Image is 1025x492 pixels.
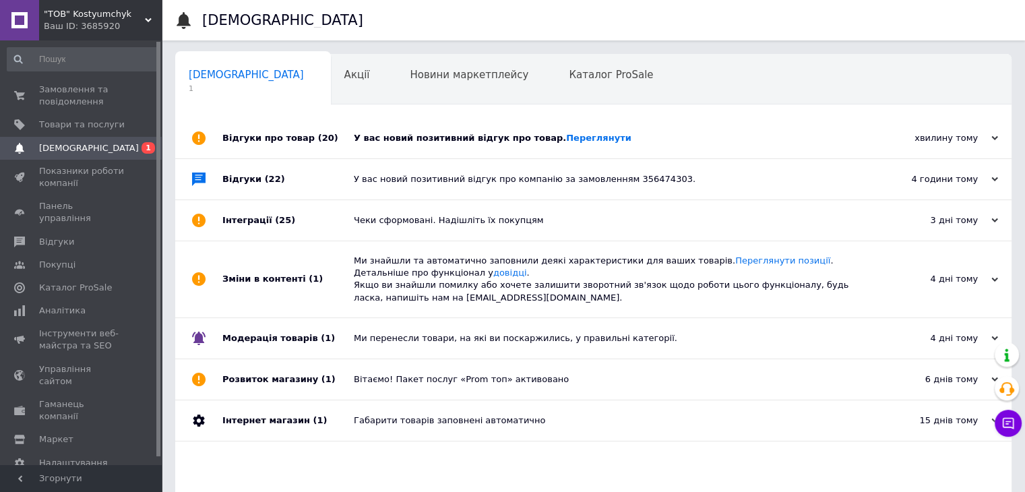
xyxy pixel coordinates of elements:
div: Модерація товарів [222,318,354,359]
div: Вітаємо! Пакет послуг «Prom топ» активовано [354,373,863,386]
span: [DEMOGRAPHIC_DATA] [39,142,139,154]
span: 1 [189,84,304,94]
span: Товари та послуги [39,119,125,131]
span: Каталог ProSale [569,69,653,81]
span: (20) [318,133,338,143]
div: хвилину тому [863,132,998,144]
span: Маркет [39,433,73,445]
div: У вас новий позитивний відгук про товар. [354,132,863,144]
span: Показники роботи компанії [39,165,125,189]
span: Каталог ProSale [39,282,112,294]
span: (25) [275,215,295,225]
span: (1) [321,374,336,384]
span: Інструменти веб-майстра та SEO [39,328,125,352]
span: (22) [265,174,285,184]
div: Розвиток магазину [222,359,354,400]
a: Переглянути позиції [735,255,830,266]
div: 15 днів тому [863,414,998,427]
div: 3 дні тому [863,214,998,226]
span: (1) [313,415,327,425]
span: 1 [142,142,155,154]
div: Чеки сформовані. Надішліть їх покупцям [354,214,863,226]
span: "ТОВ" Kostyumchyk [44,8,145,20]
div: Зміни в контенті [222,241,354,317]
a: довідці [493,268,527,278]
a: Переглянути [566,133,631,143]
span: Управління сайтом [39,363,125,388]
h1: [DEMOGRAPHIC_DATA] [202,12,363,28]
span: (1) [309,274,323,284]
div: 4 дні тому [863,273,998,285]
div: 4 дні тому [863,332,998,344]
button: Чат з покупцем [995,410,1022,437]
div: У вас новий позитивний відгук про компанію за замовленням 356474303. [354,173,863,185]
span: (1) [321,333,335,343]
span: Акції [344,69,370,81]
span: Налаштування [39,457,108,469]
div: Ваш ID: 3685920 [44,20,162,32]
div: Відгуки [222,159,354,199]
input: Пошук [7,47,159,71]
span: Новини маркетплейсу [410,69,528,81]
div: Ми знайшли та автоматично заповнили деякі характеристики для ваших товарів. . Детальніше про функ... [354,255,863,304]
div: Габарити товарів заповнені автоматично [354,414,863,427]
span: Покупці [39,259,75,271]
div: 4 години тому [863,173,998,185]
div: Відгуки про товар [222,118,354,158]
div: Ми перенесли товари, на які ви поскаржились, у правильні категорії. [354,332,863,344]
span: Панель управління [39,200,125,224]
span: [DEMOGRAPHIC_DATA] [189,69,304,81]
span: Гаманець компанії [39,398,125,423]
div: 6 днів тому [863,373,998,386]
span: Відгуки [39,236,74,248]
span: Замовлення та повідомлення [39,84,125,108]
div: Інтернет магазин [222,400,354,441]
div: Інтеграції [222,200,354,241]
span: Аналітика [39,305,86,317]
